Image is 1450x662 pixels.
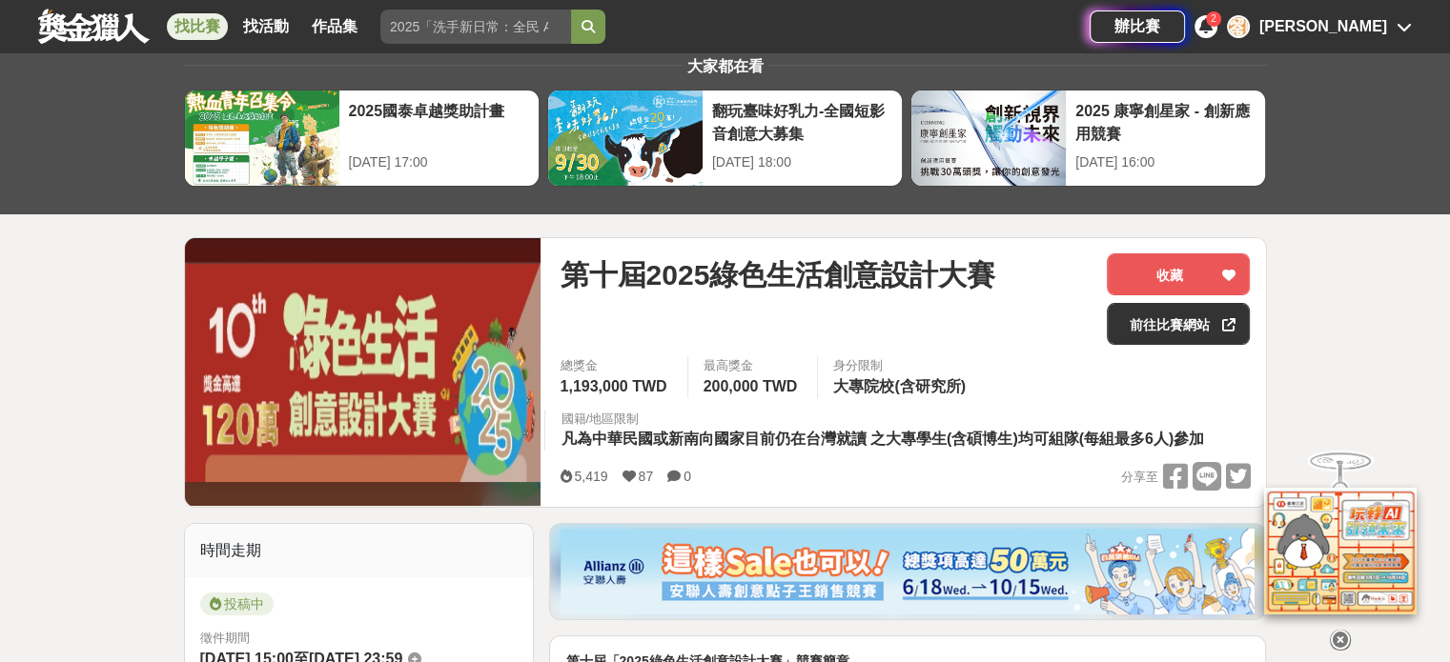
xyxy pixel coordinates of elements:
div: [DATE] 16:00 [1075,152,1256,172]
span: 5,419 [574,469,607,484]
span: 徵件期間 [200,631,250,645]
span: 最高獎金 [704,356,803,375]
span: 87 [639,469,654,484]
a: 前往比賽網站 [1107,303,1250,345]
a: 2025 康寧創星家 - 創新應用競賽[DATE] 16:00 [910,90,1266,187]
a: 找比賽 [167,13,228,40]
div: 劉 [1227,15,1250,38]
span: 投稿中 [200,592,274,615]
img: dcc59076-91c0-4acb-9c6b-a1d413182f46.png [561,529,1255,614]
a: 2025國泰卓越獎助計畫[DATE] 17:00 [184,90,540,187]
img: Cover Image [185,262,541,482]
a: 找活動 [235,13,296,40]
div: 2025 康寧創星家 - 創新應用競賽 [1075,100,1256,143]
button: 收藏 [1107,253,1250,295]
span: 大專院校(含研究所) [833,378,966,394]
span: 0 [684,469,691,484]
div: 時間走期 [185,524,534,577]
span: 凡為中華民國或新南向國家目前仍在台灣就讀 之大專學生(含碩博生)均可組隊(每組最多6人)參加 [561,431,1204,447]
div: [PERSON_NAME] [1259,15,1387,38]
div: [DATE] 18:00 [712,152,892,172]
img: d2146d9a-e6f6-4337-9592-8cefde37ba6b.png [1264,486,1417,612]
span: 分享至 [1120,463,1157,491]
div: 2025國泰卓越獎助計畫 [349,100,529,143]
a: 辦比賽 [1090,10,1185,43]
div: 翻玩臺味好乳力-全國短影音創意大募集 [712,100,892,143]
span: 大家都在看 [683,58,768,74]
span: 1,193,000 TWD [560,378,666,394]
span: 2 [1211,13,1216,24]
span: 200,000 TWD [704,378,798,394]
span: 總獎金 [560,356,671,375]
input: 2025「洗手新日常：全民 ALL IN」洗手歌全台徵選 [380,10,571,44]
a: 作品集 [304,13,365,40]
span: 第十屆2025綠色生活創意設計大賽 [560,253,995,296]
div: [DATE] 17:00 [349,152,529,172]
div: 身分限制 [833,356,970,375]
a: 翻玩臺味好乳力-全國短影音創意大募集[DATE] 18:00 [547,90,903,187]
div: 國籍/地區限制 [561,410,1209,429]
